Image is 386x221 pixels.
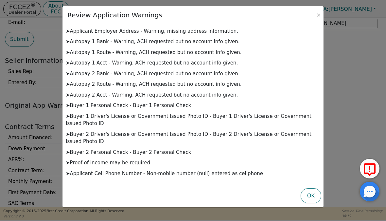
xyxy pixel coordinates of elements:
p: ➤ Autopay 1 Bank - Warning, ACH requested but no account info given. [66,38,320,46]
p: ➤ Buyer 1 Personal Check - Buyer 1 Personal Check [66,102,320,109]
p: ➤ Autopay 1 Acct - Warning, ACH requested but no account info given. [66,59,320,67]
p: ➤ Autopay 2 Bank - Warning, ACH requested but no account info given. [66,70,320,78]
p: ➤ Buyer 2 Driver's License or Government Issued Photo ID - Buyer 2 Driver's License or Government... [66,131,320,145]
p: ➤ Autopay 2 Acct - Warning, ACH requested but no account info given. [66,91,320,99]
p: ➤ Applicant Cell Phone Number - Non-mobile number (null) entered as cellphone [66,170,320,177]
button: Close [315,12,322,18]
button: OK [301,188,321,203]
p: ➤ Buyer 2 Personal Check - Buyer 2 Personal Check [66,149,320,156]
h3: Review Application Warnings [67,11,162,19]
p: ➤ Autopay 2 Route - Warning, ACH requested but no account info given. [66,81,320,88]
p: ➤ Proof of income may be required [66,159,320,167]
p: ➤ Buyer 1 Driver's License or Government Issued Photo ID - Buyer 1 Driver's License or Government... [66,113,320,127]
p: ➤ Autopay 1 Route - Warning, ACH requested but no account info given. [66,49,320,56]
button: Report Error to FCC [360,159,379,178]
p: ➤ Applicant Employer Address - Warning, missing address information. [66,28,320,35]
